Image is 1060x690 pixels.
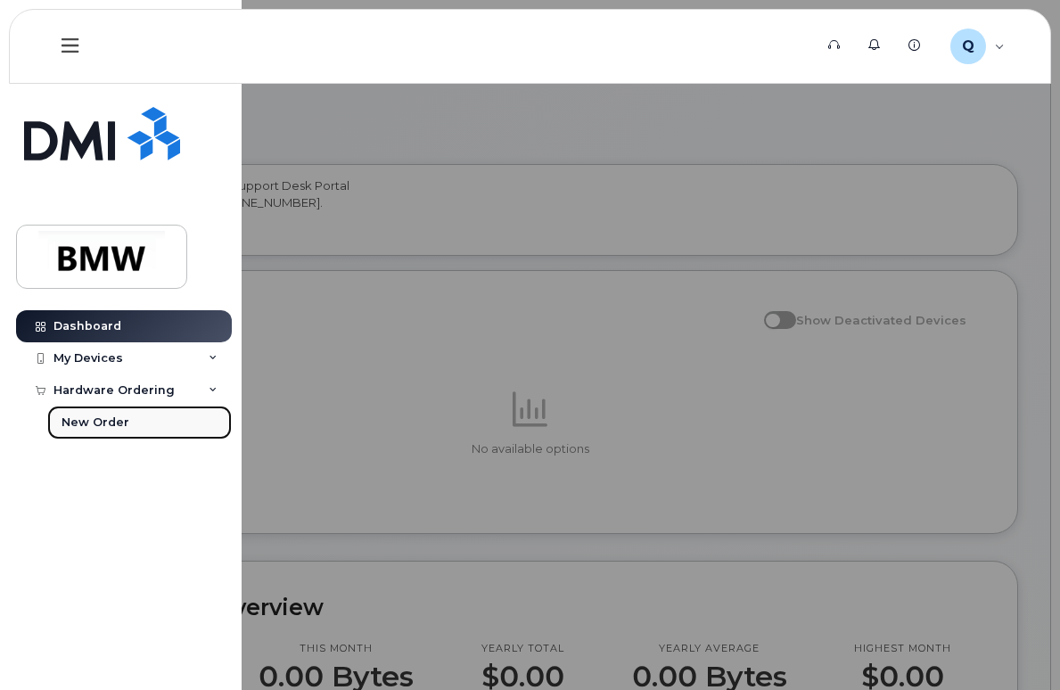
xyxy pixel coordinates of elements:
[53,319,121,333] div: Dashboard
[982,612,1047,677] iframe: Messenger Launcher
[24,107,180,160] img: Simplex My-Serve
[53,351,123,366] div: My Devices
[53,383,175,398] div: Hardware Ordering
[47,406,232,439] a: New Order
[62,415,129,431] div: New Order
[33,231,170,283] img: BMW Manufacturing Co LLC
[16,225,187,289] a: BMW Manufacturing Co LLC
[16,310,232,342] a: Dashboard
